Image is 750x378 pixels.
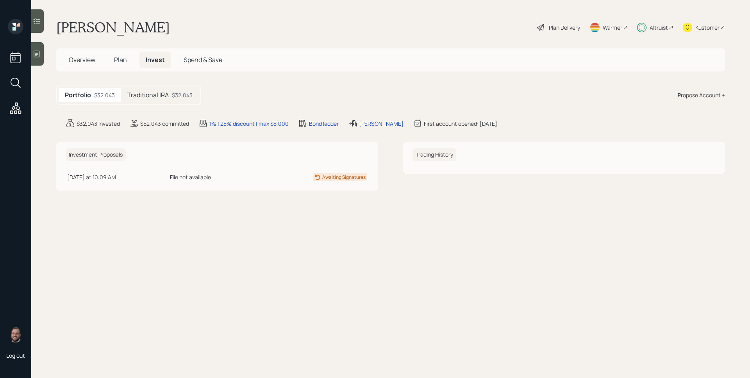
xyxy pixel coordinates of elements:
[209,119,289,128] div: 1% | 25% discount | max $5,000
[309,119,339,128] div: Bond ladder
[184,55,222,64] span: Spend & Save
[56,19,170,36] h1: [PERSON_NAME]
[66,148,126,161] h6: Investment Proposals
[69,55,95,64] span: Overview
[77,119,120,128] div: $32,043 invested
[170,173,254,181] div: File not available
[67,173,167,181] div: [DATE] at 10:09 AM
[65,91,91,99] h5: Portfolio
[695,23,720,32] div: Kustomer
[549,23,580,32] div: Plan Delivery
[603,23,622,32] div: Warmer
[678,91,725,99] div: Propose Account +
[172,91,193,99] div: $32,043
[94,91,115,99] div: $32,043
[424,119,497,128] div: First account opened: [DATE]
[140,119,189,128] div: $52,043 committed
[322,174,366,181] div: Awaiting Signatures
[6,352,25,359] div: Log out
[114,55,127,64] span: Plan
[359,119,404,128] div: [PERSON_NAME]
[650,23,668,32] div: Altruist
[8,327,23,342] img: james-distasi-headshot.png
[127,91,169,99] h5: Traditional IRA
[412,148,456,161] h6: Trading History
[146,55,165,64] span: Invest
